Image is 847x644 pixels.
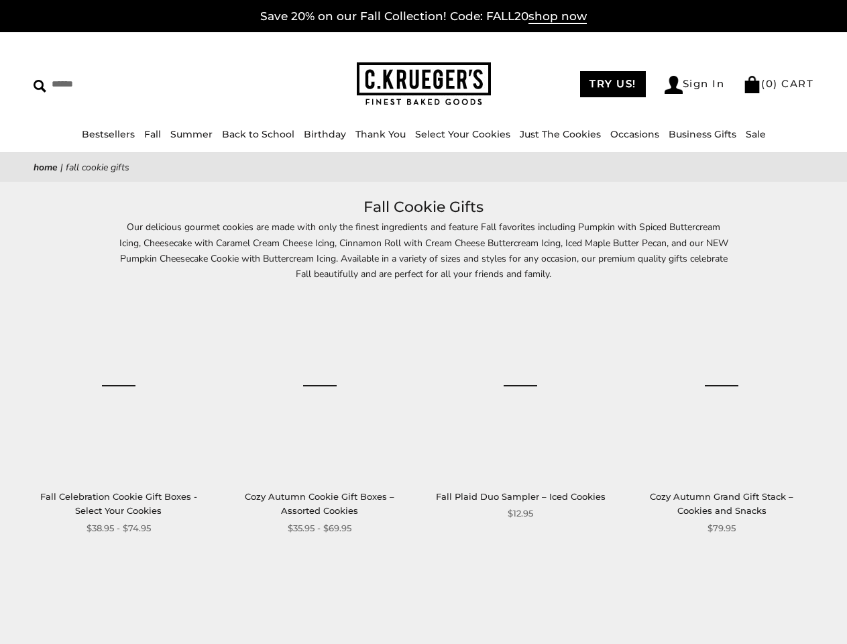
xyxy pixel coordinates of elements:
[28,295,209,476] a: Fall Celebration Cookie Gift Boxes - Select Your Cookies
[144,128,161,140] a: Fall
[34,160,813,175] nav: breadcrumbs
[87,521,151,535] span: $38.95 - $74.95
[355,128,406,140] a: Thank You
[766,77,774,90] span: 0
[415,128,510,140] a: Select Your Cookies
[229,295,410,476] a: Cozy Autumn Cookie Gift Boxes – Assorted Cookies
[528,9,587,24] span: shop now
[665,76,725,94] a: Sign In
[520,128,601,140] a: Just The Cookies
[288,521,351,535] span: $35.95 - $69.95
[430,295,611,476] a: Fall Plaid Duo Sampler – Iced Cookies
[60,161,63,174] span: |
[34,80,46,93] img: Search
[66,161,129,174] span: Fall Cookie Gifts
[743,77,813,90] a: (0) CART
[610,128,659,140] a: Occasions
[34,161,58,174] a: Home
[82,128,135,140] a: Bestsellers
[260,9,587,24] a: Save 20% on our Fall Collection! Code: FALL20shop now
[708,521,736,535] span: $79.95
[304,128,346,140] a: Birthday
[580,71,646,97] a: TRY US!
[170,128,213,140] a: Summer
[669,128,736,140] a: Business Gifts
[665,76,683,94] img: Account
[357,62,491,106] img: C.KRUEGER'S
[743,76,761,93] img: Bag
[119,221,728,280] span: Our delicious gourmet cookies are made with only the finest ingredients and feature Fall favorite...
[746,128,766,140] a: Sale
[508,506,533,521] span: $12.95
[54,195,793,219] h1: Fall Cookie Gifts
[631,295,812,476] a: Cozy Autumn Grand Gift Stack – Cookies and Snacks
[222,128,294,140] a: Back to School
[436,491,606,502] a: Fall Plaid Duo Sampler – Iced Cookies
[40,491,197,516] a: Fall Celebration Cookie Gift Boxes - Select Your Cookies
[650,491,793,516] a: Cozy Autumn Grand Gift Stack – Cookies and Snacks
[34,74,212,95] input: Search
[245,491,394,516] a: Cozy Autumn Cookie Gift Boxes – Assorted Cookies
